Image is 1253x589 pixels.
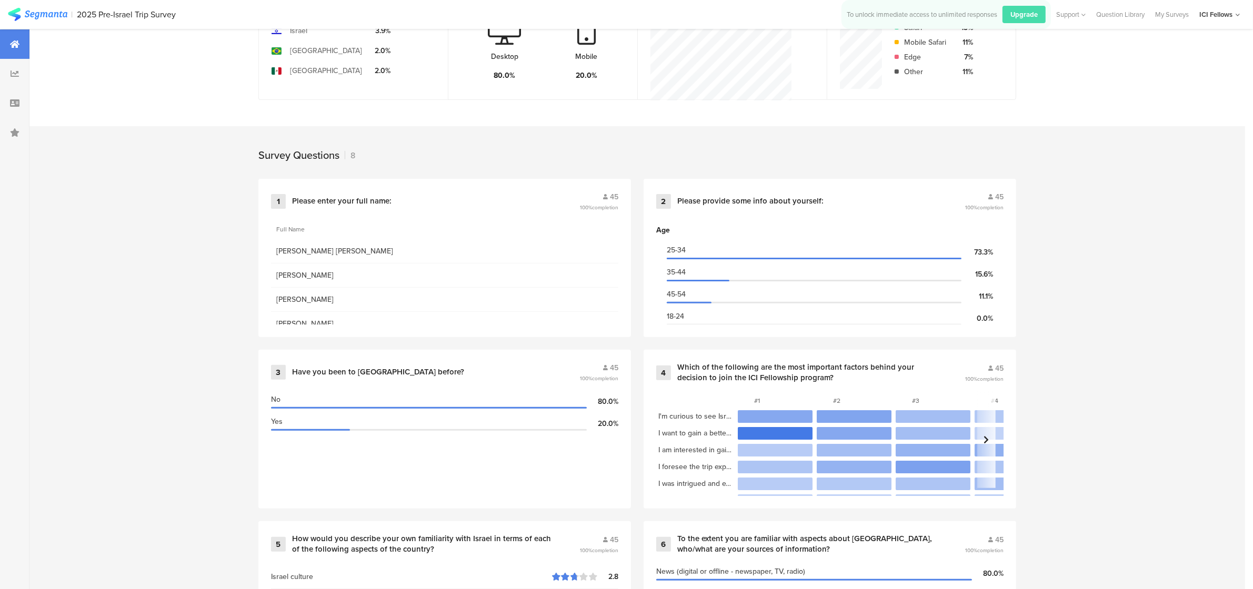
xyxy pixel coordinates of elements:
span: 45 [995,534,1004,545]
div: 80.0% [972,568,1004,579]
span: [PERSON_NAME] [PERSON_NAME] [276,246,613,257]
span: No [271,394,280,405]
div: How would you describe your own familiarity with Israel in terms of each of the following aspects... [292,534,554,554]
span: 35-44 [667,267,686,278]
div: 7% [955,52,973,63]
span: [PERSON_NAME] [276,270,613,281]
div: 2.0% [370,65,390,76]
div: Upgrade [1003,6,1046,23]
div: [GEOGRAPHIC_DATA] [290,65,362,76]
span: 45 [995,363,1004,374]
div: 8 [345,149,355,161]
section: 8.9% [975,461,1049,473]
section: 28.9% [817,410,891,423]
span: 45 [610,534,618,545]
section: Full Name [276,225,613,234]
section: #1 [754,396,796,405]
span: completion [977,375,1004,383]
div: | [72,8,73,21]
div: 15.6% [961,269,993,280]
section: I was intrigued and excited by information shared/my interactions with the [PERSON_NAME] ICI [658,478,733,490]
section: 0.0% [975,427,1049,440]
span: 100% [965,546,1004,554]
section: 13.3% [975,478,1049,490]
div: 2.0% [370,45,390,56]
span: 45 [610,362,618,373]
span: 100% [580,204,618,211]
div: Please provide some info about yourself: [677,196,824,207]
section: 6.7% [975,410,1049,423]
section: 55.6% [738,427,813,440]
span: 25-34 [667,245,686,256]
span: 45 [995,191,1004,202]
div: Israel [290,25,307,36]
section: 26.7% [817,427,891,440]
a: Question Library [1091,9,1150,19]
span: [PERSON_NAME] [276,318,613,329]
div: 1 [271,194,286,209]
section: 20.0% [817,461,891,473]
section: #2 [833,396,875,405]
span: Yes [271,416,283,427]
section: I want to gain a better understanding of the Israel innovation and business scene [658,427,733,440]
span: [PERSON_NAME] [276,294,613,305]
span: 45-54 [667,289,686,300]
section: 2.2% [896,494,970,507]
section: #3 [912,396,954,405]
div: To the extent you are familiar with aspects about [GEOGRAPHIC_DATA], who/what are your sources of... [677,534,939,554]
section: 2.2% [975,494,1049,507]
section: 31.1% [896,461,970,473]
div: 80.0% [587,396,618,407]
div: Desktop [491,51,518,62]
span: 100% [580,374,618,382]
div: Survey Questions [258,147,339,163]
div: ICI Fellows [1199,9,1232,19]
div: 4 [656,365,671,380]
div: 11% [955,66,973,77]
div: 5 [271,537,286,552]
span: 45 [610,191,618,202]
div: Other [904,66,946,77]
div: 20.0% [587,418,618,429]
a: My Surveys [1150,9,1194,19]
section: I am interested in gaining a better understanding of climate-tech [658,444,733,456]
div: Edge [904,52,946,63]
span: 100% [965,204,1004,211]
div: 11.1% [961,291,993,302]
section: 13.3% [817,444,891,456]
section: 0.0% [738,494,813,507]
span: completion [977,204,1004,211]
div: Mobile [576,51,598,62]
section: I'm curious to see Israel for myself/Have always wanted to visit [658,410,733,423]
section: 13.3% [896,410,970,423]
span: completion [592,204,618,211]
div: Mobile Safari [904,37,946,48]
div: 6 [656,537,671,552]
div: 3 [271,365,286,380]
div: Have you been to [GEOGRAPHIC_DATA] before? [292,367,464,378]
div: Please enter your full name: [292,196,392,207]
div: 20.0% [576,70,597,81]
section: 22.2% [975,444,1049,456]
section: The program was recommended to me by an alumni [658,494,733,507]
section: 6.7% [817,478,891,490]
div: Age [656,225,1004,236]
section: 20.0% [896,444,970,456]
div: 2025 Pre-Israel Trip Survey [77,9,176,19]
div: 73.3% [961,247,993,258]
div: 2.8 [597,571,618,582]
section: 13.3% [896,427,970,440]
span: 100% [965,375,1004,383]
div: Which of the following are the most important factors behind your decision to join the ICI Fellow... [677,362,939,383]
div: 80.0% [494,70,516,81]
img: segmanta logo [8,8,67,21]
div: [GEOGRAPHIC_DATA] [290,45,362,56]
section: 8.9% [738,461,813,473]
div: 2 [656,194,671,209]
span: 18-24 [667,311,684,322]
a: Upgrade [997,6,1046,23]
section: 4.4% [738,444,813,456]
section: I foresee the trip experience being useful in my professional life [658,461,733,473]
